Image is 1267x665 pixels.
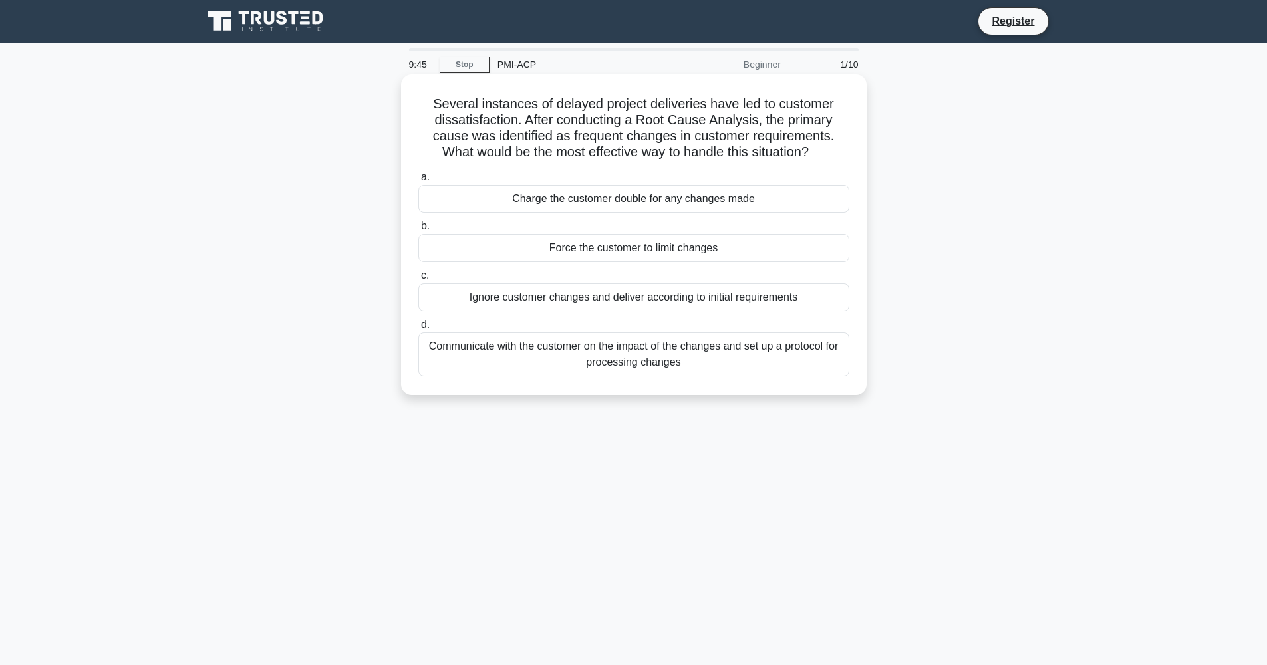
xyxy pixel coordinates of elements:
a: Register [984,13,1042,29]
h5: Several instances of delayed project deliveries have led to customer dissatisfaction. After condu... [417,96,851,161]
span: c. [421,269,429,281]
span: d. [421,319,430,330]
div: Ignore customer changes and deliver according to initial requirements [418,283,849,311]
a: Stop [440,57,490,73]
div: 9:45 [401,51,440,78]
span: a. [421,171,430,182]
div: Force the customer to limit changes [418,234,849,262]
div: PMI-ACP [490,51,672,78]
div: Beginner [672,51,789,78]
span: b. [421,220,430,231]
div: 1/10 [789,51,867,78]
div: Communicate with the customer on the impact of the changes and set up a protocol for processing c... [418,332,849,376]
div: Charge the customer double for any changes made [418,185,849,213]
